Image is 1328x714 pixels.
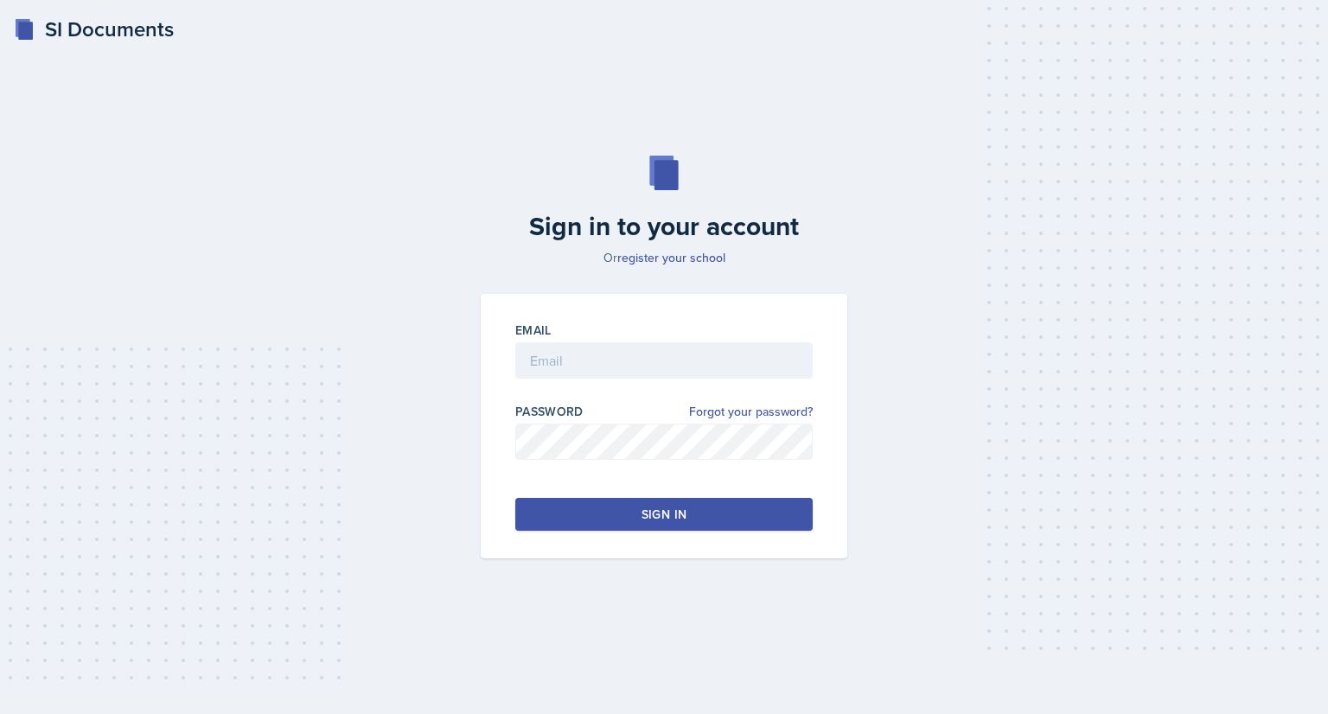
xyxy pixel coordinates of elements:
label: Email [515,322,552,339]
a: register your school [617,249,725,266]
input: Email [515,342,813,379]
button: Sign in [515,498,813,531]
label: Password [515,403,584,420]
p: Or [470,249,858,266]
h2: Sign in to your account [470,211,858,242]
a: Forgot your password? [689,403,813,421]
div: Sign in [642,506,686,523]
a: SI Documents [14,14,174,45]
